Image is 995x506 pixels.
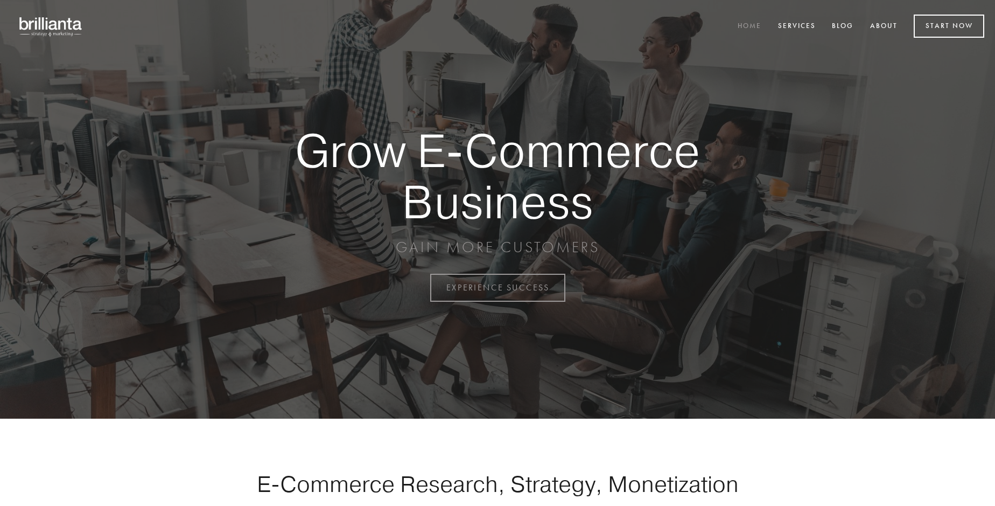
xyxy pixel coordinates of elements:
img: brillianta - research, strategy, marketing [11,11,92,42]
a: Blog [825,18,860,36]
strong: Grow E-Commerce Business [257,125,738,227]
p: GAIN MORE CUSTOMERS [257,238,738,257]
h1: E-Commerce Research, Strategy, Monetization [223,470,772,497]
a: Home [731,18,768,36]
a: Services [771,18,823,36]
a: About [863,18,905,36]
a: EXPERIENCE SUCCESS [430,274,565,302]
a: Start Now [914,15,984,38]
